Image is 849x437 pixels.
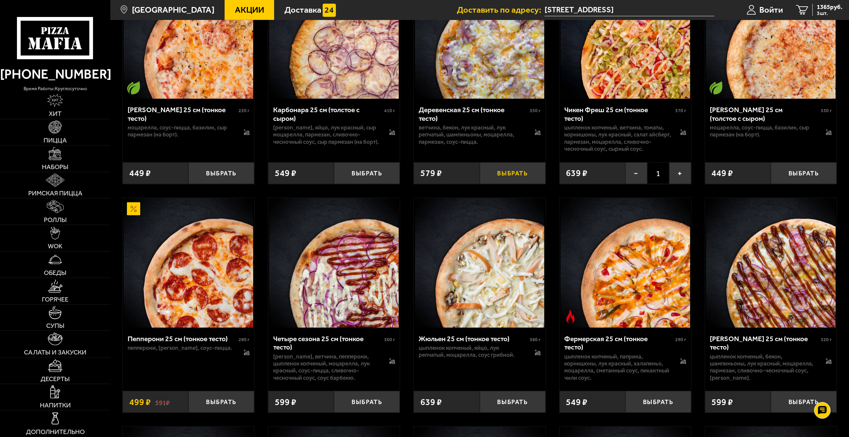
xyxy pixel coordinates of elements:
span: Хит [49,110,61,117]
div: Карбонара 25 см (толстое с сыром) [273,106,382,122]
input: Ваш адрес доставки [545,4,714,16]
p: цыпленок копченый, бекон, шампиньоны, лук красный, моцарелла, пармезан, сливочно-чесночный соус, ... [710,353,817,381]
div: Пепперони 25 см (тонкое тесто) [128,334,237,343]
span: 280 г [239,337,250,342]
span: Пицца [44,137,67,144]
span: 330 г [821,108,832,113]
p: моцарелла, соус-пицца, базилик, сыр пармезан (на борт). [128,124,235,138]
div: Чикен Фреш 25 см (тонкое тесто) [564,106,674,122]
span: 410 г [384,108,395,113]
span: Доставить по адресу: [457,6,545,14]
span: 3 шт. [817,11,842,16]
p: [PERSON_NAME], яйцо, лук красный, сыр Моцарелла, пармезан, сливочно-чесночный соус, сыр пармезан ... [273,124,380,145]
span: 639 ₽ [420,397,442,407]
span: Дополнительно [26,429,85,435]
span: Наборы [42,164,68,170]
button: Выбрать [480,391,546,413]
span: 549 ₽ [275,168,296,178]
span: 370 г [675,108,686,113]
span: WOK [48,243,62,250]
span: 220 г [239,108,250,113]
span: 599 ₽ [711,397,733,407]
span: Десерты [41,376,70,382]
span: [GEOGRAPHIC_DATA] [132,6,214,14]
img: Фермерская 25 см (тонкое тесто) [561,198,690,328]
span: Обеды [44,270,66,276]
span: 360 г [384,337,395,342]
a: Чикен Барбекю 25 см (тонкое тесто) [705,198,837,328]
div: Фермерская 25 см (тонкое тесто) [564,334,674,351]
button: + [669,162,691,184]
span: Роллы [44,217,67,223]
img: Акционный [127,202,140,216]
button: Выбрать [334,391,400,413]
button: Выбрать [188,391,254,413]
button: Выбрать [480,162,546,184]
img: Жюльен 25 см (тонкое тесто) [415,198,545,328]
img: Вегетарианское блюдо [127,81,140,95]
span: Римская пицца [28,190,82,197]
div: Деревенская 25 см (тонкое тесто) [419,106,528,122]
a: АкционныйПепперони 25 см (тонкое тесто) [123,198,254,328]
span: 449 ₽ [129,168,151,178]
span: 449 ₽ [711,168,733,178]
span: 639 ₽ [566,168,587,178]
span: 350 г [530,108,541,113]
a: Острое блюдоФермерская 25 см (тонкое тесто) [560,198,691,328]
img: Вегетарианское блюдо [709,81,723,95]
a: Четыре сезона 25 см (тонкое тесто) [268,198,400,328]
span: Супы [46,323,64,329]
img: 15daf4d41897b9f0e9f617042186c801.svg [323,4,336,17]
p: цыпленок копченый, паприка, корнишоны, лук красный, халапеньо, моцарелла, сметанный соус, пикантн... [564,353,671,381]
button: Выбрать [771,391,837,413]
button: Выбрать [334,162,400,184]
img: Острое блюдо [564,310,577,323]
span: 499 ₽ [129,397,151,407]
div: [PERSON_NAME] 25 см (тонкое тесто) [710,334,819,351]
div: Четыре сезона 25 см (тонкое тесто) [273,334,382,351]
img: Четыре сезона 25 см (тонкое тесто) [269,198,399,328]
div: [PERSON_NAME] 25 см (толстое с сыром) [710,106,819,122]
span: Доставка [284,6,321,14]
a: Жюльен 25 см (тонкое тесто) [414,198,545,328]
button: − [625,162,647,184]
button: Выбрать [771,162,837,184]
span: 579 ₽ [420,168,442,178]
img: Пепперони 25 см (тонкое тесто) [124,198,253,328]
p: цыпленок копченый, яйцо, лук репчатый, моцарелла, соус грибной. [419,344,526,359]
p: [PERSON_NAME], ветчина, пепперони, цыпленок копченый, моцарелла, лук красный, соус-пицца, сливочн... [273,353,380,381]
span: 380 г [530,337,541,342]
p: цыпленок копченый, ветчина, томаты, корнишоны, лук красный, салат айсберг, пармезан, моцарелла, с... [564,124,671,152]
span: Войти [759,6,783,14]
p: моцарелла, соус-пицца, базилик, сыр пармезан (на борт). [710,124,817,138]
span: 549 ₽ [566,397,587,407]
span: Напитки [40,402,71,409]
s: 591 ₽ [155,397,170,406]
span: 599 ₽ [275,397,296,407]
p: ветчина, бекон, лук красный, лук репчатый, шампиньоны, моцарелла, пармезан, соус-пицца. [419,124,526,145]
img: Чикен Барбекю 25 см (тонкое тесто) [706,198,836,328]
span: 320 г [821,337,832,342]
div: [PERSON_NAME] 25 см (тонкое тесто) [128,106,237,122]
span: 1365 руб. [817,4,842,10]
span: 290 г [675,337,686,342]
button: Выбрать [625,391,691,413]
span: Горячее [42,296,68,303]
span: Акции [235,6,264,14]
span: 1 [647,162,669,184]
div: Жюльен 25 см (тонкое тесто) [419,334,528,343]
p: пепперони, [PERSON_NAME], соус-пицца. [128,344,235,351]
button: Выбрать [188,162,254,184]
span: Салаты и закуски [24,349,86,356]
